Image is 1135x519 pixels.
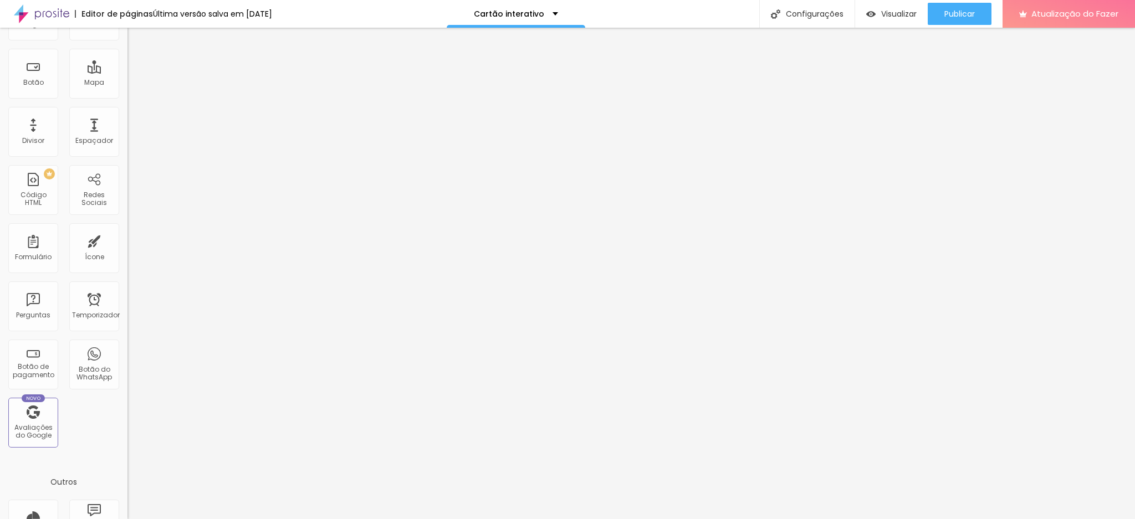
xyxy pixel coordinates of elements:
font: Perguntas [16,310,50,320]
font: Configurações [786,8,843,19]
font: Novo [26,395,41,402]
font: Redes Sociais [81,190,107,207]
font: Botão de pagamento [13,362,54,379]
font: Ícone [85,252,104,261]
font: Cartão interativo [474,8,544,19]
font: Temporizador [72,310,120,320]
font: Mapa [84,78,104,87]
font: Código HTML [21,190,47,207]
button: Visualizar [855,3,928,25]
font: Divisor [22,136,44,145]
font: Botão do WhatsApp [76,364,112,382]
img: Ícone [771,9,780,19]
font: Formulário [15,252,52,261]
font: Atualização do Fazer [1031,8,1118,19]
button: Publicar [928,3,991,25]
font: Visualizar [881,8,917,19]
font: Avaliações do Google [14,423,53,440]
img: view-1.svg [866,9,876,19]
font: Publicar [944,8,975,19]
font: Editor de páginas [81,8,153,19]
font: Última versão salva em [DATE] [153,8,272,19]
font: Botão [23,78,44,87]
font: Espaçador [75,136,113,145]
font: Outros [50,476,77,487]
